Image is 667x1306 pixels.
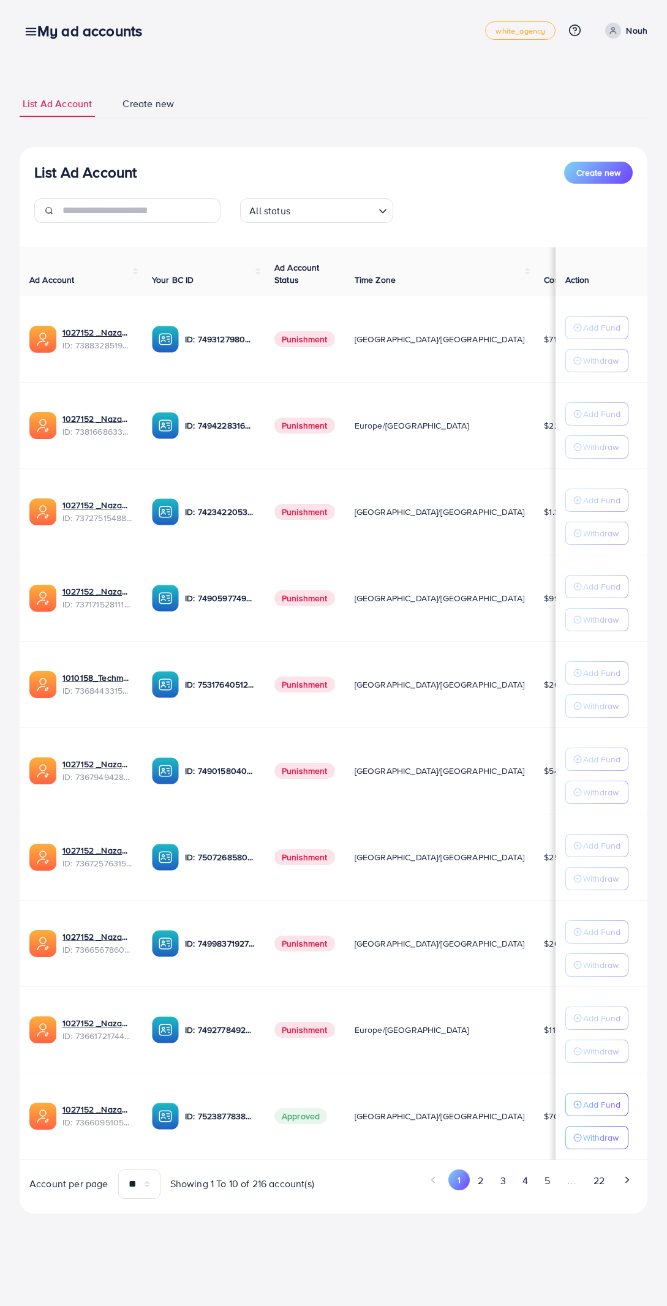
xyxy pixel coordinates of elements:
button: Add Fund [565,575,628,598]
img: ic-ba-acc.ded83a64.svg [152,757,179,784]
button: Add Fund [565,834,628,857]
img: ic-ads-acc.e4c84228.svg [29,930,56,957]
img: ic-ba-acc.ded83a64.svg [152,412,179,439]
button: Go to page 1 [448,1169,470,1190]
div: <span class='underline'>1027152 _Nazaagency_0051</span></br>7366567860828749825 [62,931,132,956]
p: Withdraw [583,440,619,454]
span: [GEOGRAPHIC_DATA]/[GEOGRAPHIC_DATA] [355,765,525,777]
p: ID: 7492778492849930241 [185,1023,255,1037]
p: ID: 7531764051207716871 [185,677,255,692]
span: ID: 7388328519014645761 [62,339,132,351]
button: Go to page 5 [536,1169,558,1192]
img: ic-ba-acc.ded83a64.svg [152,1016,179,1043]
p: ID: 7490597749134508040 [185,591,255,606]
button: Add Fund [565,920,628,944]
p: ID: 7493127980932333584 [185,332,255,347]
a: 1027152 _Nazaagency_007 [62,499,132,511]
button: Add Fund [565,661,628,685]
button: Add Fund [565,748,628,771]
div: <span class='underline'>1027152 _Nazaagency_006</span></br>7366095105679261697 [62,1103,132,1128]
span: ID: 7366567860828749825 [62,944,132,956]
p: Add Fund [583,493,620,508]
p: Add Fund [583,838,620,853]
input: Search for option [294,200,374,220]
a: 1010158_Techmanistan pk acc_1715599413927 [62,672,132,684]
div: <span class='underline'>1027152 _Nazaagency_019</span></br>7388328519014645761 [62,326,132,351]
span: $200.5 [544,937,572,950]
button: Withdraw [565,867,628,890]
span: $7040.26 [544,1110,581,1122]
a: 1027152 _Nazaagency_023 [62,413,132,425]
span: Cost [544,274,562,286]
span: ID: 7371715281112170513 [62,598,132,610]
button: Withdraw [565,349,628,372]
span: Action [565,274,590,286]
p: Withdraw [583,785,619,800]
p: Add Fund [583,579,620,594]
p: ID: 7494228316518858759 [185,418,255,433]
button: Withdraw [565,953,628,977]
span: ID: 7368443315504726017 [62,685,132,697]
button: Add Fund [565,316,628,339]
span: $546.22 [544,765,576,777]
button: Withdraw [565,608,628,631]
div: <span class='underline'>1027152 _Nazaagency_018</span></br>7366172174454882305 [62,1017,132,1042]
a: 1027152 _Nazaagency_019 [62,326,132,339]
button: Create new [564,162,633,184]
p: Add Fund [583,925,620,939]
p: Add Fund [583,407,620,421]
p: Withdraw [583,1044,619,1059]
span: [GEOGRAPHIC_DATA]/[GEOGRAPHIC_DATA] [355,592,525,604]
span: Punishment [274,677,335,692]
span: $715 [544,333,562,345]
ul: Pagination [344,1169,638,1192]
a: Nouh [600,23,647,39]
span: ID: 7366095105679261697 [62,1116,132,1128]
span: Create new [122,97,174,111]
a: white_agency [485,21,556,40]
span: white_agency [496,27,545,35]
span: ID: 7367257631523782657 [62,857,132,869]
button: Go to page 4 [514,1169,536,1192]
span: $2584 [544,851,569,863]
span: $2664.48 [544,678,581,691]
img: ic-ads-acc.e4c84228.svg [29,671,56,698]
span: Punishment [274,936,335,951]
a: 1027152 _Nazaagency_018 [62,1017,132,1029]
p: Withdraw [583,1130,619,1145]
span: Punishment [274,331,335,347]
a: 1027152 _Nazaagency_0051 [62,931,132,943]
h3: List Ad Account [34,163,137,181]
div: <span class='underline'>1027152 _Nazaagency_04</span></br>7371715281112170513 [62,585,132,610]
p: ID: 7523877838957576209 [185,1109,255,1124]
div: <span class='underline'>1027152 _Nazaagency_007</span></br>7372751548805726224 [62,499,132,524]
span: ID: 7372751548805726224 [62,512,132,524]
p: Withdraw [583,958,619,972]
button: Go to page 3 [492,1169,514,1192]
span: ID: 7381668633665093648 [62,426,132,438]
span: Ad Account Status [274,261,320,286]
div: <span class='underline'>1027152 _Nazaagency_016</span></br>7367257631523782657 [62,844,132,869]
span: [GEOGRAPHIC_DATA]/[GEOGRAPHIC_DATA] [355,678,525,691]
img: ic-ba-acc.ded83a64.svg [152,498,179,525]
span: Showing 1 To 10 of 216 account(s) [170,1177,314,1191]
p: ID: 7507268580682137618 [185,850,255,865]
button: Go to page 2 [470,1169,492,1192]
span: [GEOGRAPHIC_DATA]/[GEOGRAPHIC_DATA] [355,506,525,518]
img: ic-ba-acc.ded83a64.svg [152,671,179,698]
span: All status [247,202,293,220]
p: ID: 7423422053648285697 [185,505,255,519]
button: Withdraw [565,1126,628,1149]
button: Withdraw [565,781,628,804]
img: ic-ads-acc.e4c84228.svg [29,1016,56,1043]
span: Time Zone [355,274,396,286]
p: Withdraw [583,699,619,713]
img: ic-ads-acc.e4c84228.svg [29,757,56,784]
img: ic-ads-acc.e4c84228.svg [29,844,56,871]
p: ID: 7490158040596217873 [185,764,255,778]
h3: My ad accounts [37,22,152,40]
img: ic-ba-acc.ded83a64.svg [152,1103,179,1130]
p: Withdraw [583,353,619,368]
span: [GEOGRAPHIC_DATA]/[GEOGRAPHIC_DATA] [355,1110,525,1122]
span: Ad Account [29,274,75,286]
